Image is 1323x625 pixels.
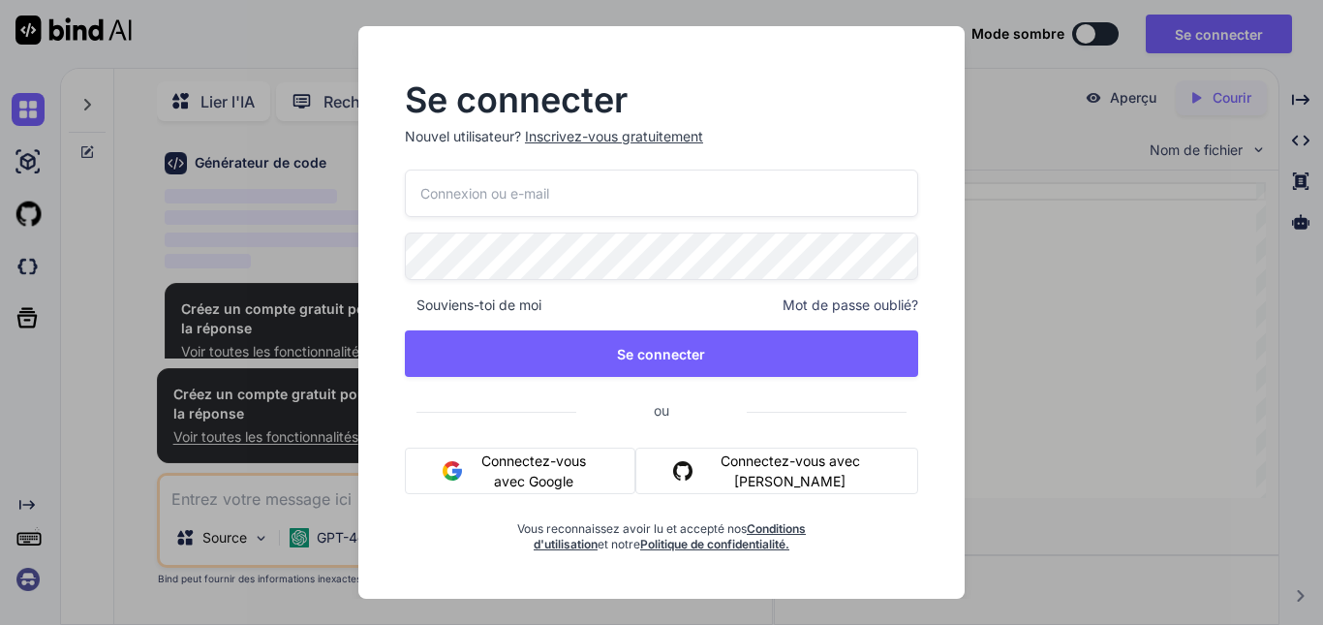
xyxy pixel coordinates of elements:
[405,128,521,144] font: Nouvel utilisateur?
[517,521,747,536] font: Vous reconnaissez avoir lu et accepté nos
[654,402,669,419] font: ou
[673,461,692,481] img: github
[416,297,541,313] font: Souviens-toi de moi
[443,461,462,481] img: Google
[598,537,640,551] font: et notre
[405,78,628,121] font: Se connecter
[640,537,789,551] a: Politique de confidentialité.
[721,453,860,489] font: Connectez-vous avec [PERSON_NAME]
[405,448,635,494] button: Connectez-vous avec Google
[405,170,918,217] input: Connexion ou e-mail
[405,330,918,377] button: Se connecter
[525,128,703,144] font: Inscrivez-vous gratuitement
[534,521,806,551] a: Conditions d'utilisation
[783,297,918,313] font: Mot de passe oublié?
[481,453,586,489] font: Connectez-vous avec Google
[635,448,918,494] button: Connectez-vous avec [PERSON_NAME]
[617,346,705,362] font: Se connecter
